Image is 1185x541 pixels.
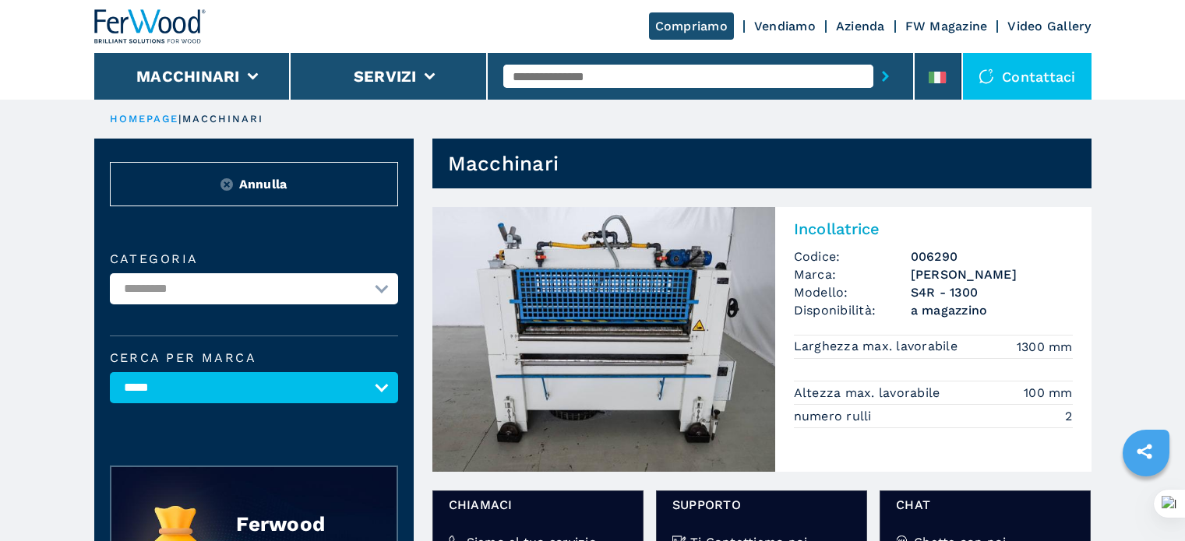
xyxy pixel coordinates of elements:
a: Azienda [836,19,885,33]
span: Marca: [794,265,911,283]
p: Larghezza max. lavorabile [794,338,962,355]
p: Altezza max. lavorabile [794,385,944,402]
p: macchinari [182,112,264,126]
h3: S4R - 1300 [911,283,1073,301]
img: Incollatrice OSAMA S4R - 1300 [432,207,775,472]
em: 1300 mm [1017,338,1073,356]
a: Incollatrice OSAMA S4R - 1300IncollatriceCodice:006290Marca:[PERSON_NAME]Modello:S4R - 1300Dispon... [432,207,1092,472]
button: submit-button [873,58,898,94]
a: Video Gallery [1007,19,1091,33]
label: Cerca per marca [110,352,398,364]
img: Reset [220,178,233,191]
em: 100 mm [1024,384,1073,402]
span: | [178,113,182,125]
span: Annulla [239,175,287,193]
a: FW Magazine [905,19,988,33]
p: numero rulli [794,408,876,425]
span: Disponibilità: [794,301,911,319]
button: Servizi [354,67,417,86]
span: Supporto [672,496,851,514]
iframe: Chat [1119,471,1173,529]
h3: [PERSON_NAME] [911,265,1073,283]
label: Categoria [110,253,398,265]
span: Codice: [794,248,911,265]
a: HOMEPAGE [110,113,179,125]
h3: 006290 [911,248,1073,265]
button: Macchinari [136,67,240,86]
span: Modello: [794,283,911,301]
a: Compriamo [649,12,734,40]
div: Contattaci [963,53,1092,100]
a: sharethis [1125,432,1164,471]
em: 2 [1065,407,1072,425]
span: Chiamaci [449,496,627,514]
a: Vendiamo [754,19,816,33]
h2: Incollatrice [794,220,1073,238]
button: ResetAnnulla [110,162,398,206]
span: a magazzino [911,301,1073,319]
img: Contattaci [979,69,994,84]
span: chat [896,496,1074,514]
img: Ferwood [94,9,206,44]
h1: Macchinari [448,151,559,176]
